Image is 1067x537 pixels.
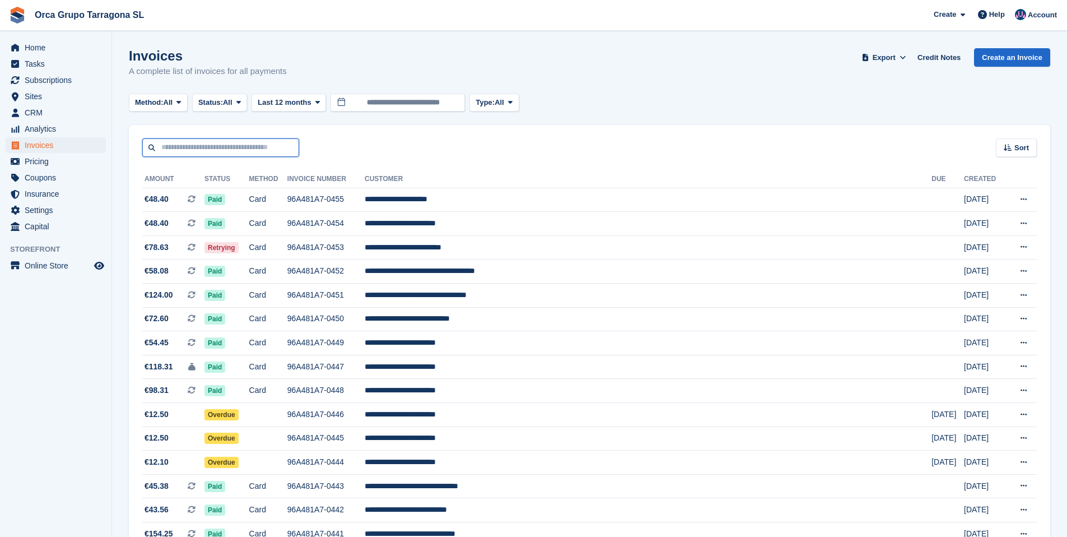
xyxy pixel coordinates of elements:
td: 96A481A7-0452 [287,260,365,284]
td: [DATE] [964,331,1006,355]
span: Home [25,40,92,55]
td: 96A481A7-0442 [287,498,365,522]
span: €12.50 [145,409,169,420]
span: €45.38 [145,480,169,492]
span: Method: [135,97,164,108]
span: €12.10 [145,456,169,468]
span: CRM [25,105,92,121]
span: €78.63 [145,242,169,253]
td: Card [249,331,287,355]
td: Card [249,379,287,403]
img: stora-icon-8386f47178a22dfd0bd8f6a31ec36ba5ce8667c1dd55bd0f319d3a0aa187defe.svg [9,7,26,24]
td: Card [249,284,287,308]
span: €48.40 [145,193,169,205]
a: Credit Notes [913,48,965,67]
span: €43.56 [145,504,169,516]
td: [DATE] [964,498,1006,522]
span: Paid [204,194,225,205]
span: Sort [1014,142,1029,154]
span: Type: [476,97,495,108]
span: Overdue [204,457,239,468]
span: €72.60 [145,313,169,325]
td: Card [249,498,287,522]
span: Sites [25,89,92,104]
td: 96A481A7-0445 [287,427,365,451]
th: Amount [142,170,204,188]
td: [DATE] [931,403,964,427]
span: Coupons [25,170,92,186]
th: Invoice Number [287,170,365,188]
td: [DATE] [964,235,1006,260]
span: Analytics [25,121,92,137]
span: Paid [204,337,225,349]
td: Card [249,307,287,331]
span: Invoices [25,137,92,153]
a: menu [6,137,106,153]
span: Paid [204,504,225,516]
span: Pricing [25,154,92,169]
td: Card [249,474,287,498]
span: €118.31 [145,361,173,373]
td: Card [249,235,287,260]
a: menu [6,105,106,121]
a: menu [6,154,106,169]
p: A complete list of invoices for all payments [129,65,287,78]
td: [DATE] [931,451,964,475]
td: Card [249,212,287,236]
span: Insurance [25,186,92,202]
span: All [164,97,173,108]
span: Paid [204,313,225,325]
span: Export [873,52,896,63]
a: menu [6,170,106,186]
button: Status: All [192,94,247,112]
td: 96A481A7-0448 [287,379,365,403]
a: menu [6,89,106,104]
span: Paid [204,266,225,277]
span: €12.50 [145,432,169,444]
a: Orca Grupo Tarragona SL [30,6,148,24]
button: Last 12 months [251,94,326,112]
span: All [223,97,232,108]
td: [DATE] [964,284,1006,308]
span: Capital [25,219,92,234]
a: menu [6,40,106,55]
img: ADMIN MANAGMENT [1015,9,1026,20]
td: 96A481A7-0446 [287,403,365,427]
td: Card [249,260,287,284]
button: Method: All [129,94,188,112]
td: Card [249,188,287,212]
td: [DATE] [931,427,964,451]
span: Storefront [10,244,111,255]
th: Customer [365,170,931,188]
span: Create [934,9,956,20]
td: [DATE] [964,212,1006,236]
span: Account [1028,10,1057,21]
span: Overdue [204,409,239,420]
span: €54.45 [145,337,169,349]
td: 96A481A7-0454 [287,212,365,236]
span: €124.00 [145,289,173,301]
span: Paid [204,481,225,492]
td: 96A481A7-0453 [287,235,365,260]
th: Status [204,170,249,188]
td: [DATE] [964,188,1006,212]
td: [DATE] [964,260,1006,284]
span: €48.40 [145,217,169,229]
a: menu [6,258,106,274]
a: menu [6,202,106,218]
td: 96A481A7-0449 [287,331,365,355]
span: Overdue [204,433,239,444]
td: [DATE] [964,451,1006,475]
td: 96A481A7-0447 [287,355,365,379]
span: Subscriptions [25,72,92,88]
span: €58.08 [145,265,169,277]
span: Online Store [25,258,92,274]
span: Paid [204,290,225,301]
span: All [495,97,504,108]
td: [DATE] [964,355,1006,379]
span: Status: [198,97,223,108]
td: [DATE] [964,427,1006,451]
td: Card [249,355,287,379]
td: [DATE] [964,307,1006,331]
td: 96A481A7-0444 [287,451,365,475]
